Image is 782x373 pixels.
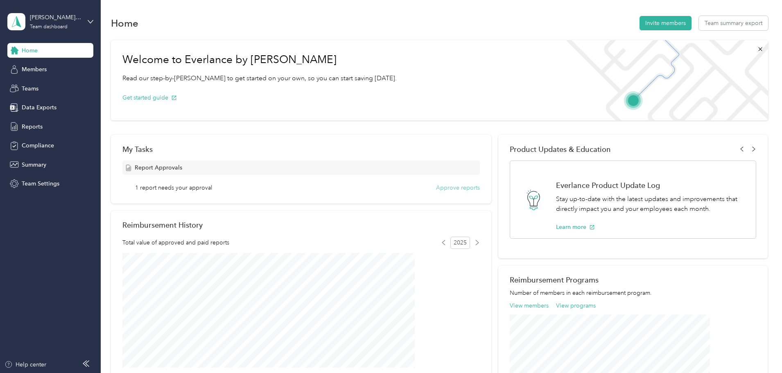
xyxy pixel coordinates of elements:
[510,289,756,297] p: Number of members in each reimbursement program.
[30,25,68,29] div: Team dashboard
[510,145,611,154] span: Product Updates & Education
[122,53,397,66] h1: Welcome to Everlance by [PERSON_NAME]
[122,221,203,229] h2: Reimbursement History
[111,19,138,27] h1: Home
[22,46,38,55] span: Home
[450,237,470,249] span: 2025
[558,40,768,120] img: Welcome to everlance
[22,179,59,188] span: Team Settings
[22,141,54,150] span: Compliance
[122,93,177,102] button: Get started guide
[5,360,46,369] button: Help center
[22,122,43,131] span: Reports
[22,65,47,74] span: Members
[510,301,549,310] button: View members
[699,16,768,30] button: Team summary export
[640,16,692,30] button: Invite members
[736,327,782,373] iframe: Everlance-gr Chat Button Frame
[122,145,480,154] div: My Tasks
[556,194,747,214] p: Stay up-to-date with the latest updates and improvements that directly impact you and your employ...
[122,73,397,84] p: Read our step-by-[PERSON_NAME] to get started on your own, so you can start saving [DATE].
[135,183,212,192] span: 1 report needs your approval
[556,223,595,231] button: Learn more
[22,161,46,169] span: Summary
[556,181,747,190] h1: Everlance Product Update Log
[135,163,182,172] span: Report Approvals
[22,84,38,93] span: Teams
[436,183,480,192] button: Approve reports
[22,103,57,112] span: Data Exports
[30,13,81,22] div: [PERSON_NAME][EMAIL_ADDRESS][PERSON_NAME][DOMAIN_NAME]
[122,238,229,247] span: Total value of approved and paid reports
[556,301,596,310] button: View programs
[510,276,756,284] h2: Reimbursement Programs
